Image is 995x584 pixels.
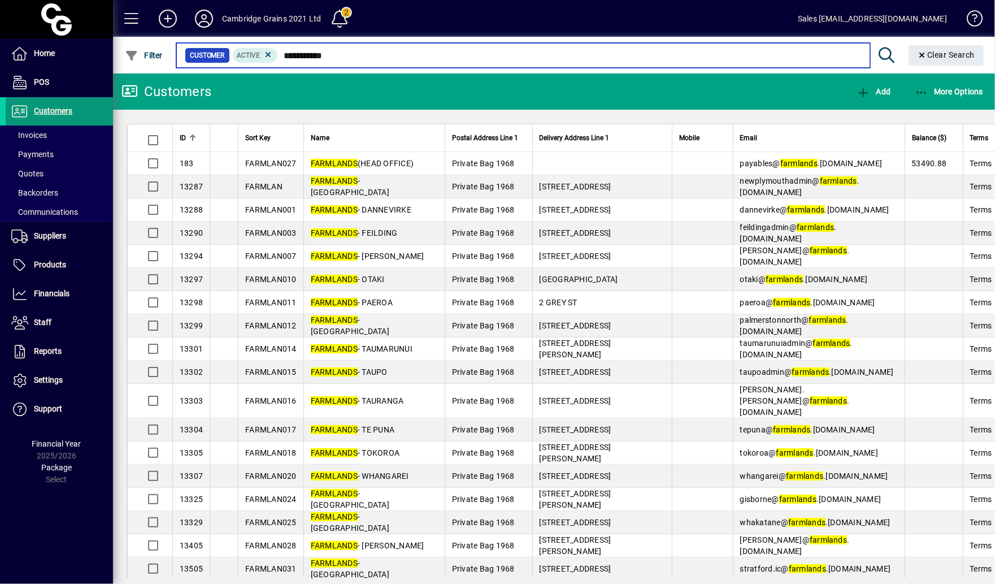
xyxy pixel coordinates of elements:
span: - TAUPO [311,367,388,377]
span: Terms [970,540,992,551]
a: Communications [6,202,113,222]
span: 13299 [180,321,203,330]
em: FARMLANDS [311,315,358,325]
span: [STREET_ADDRESS] [540,396,611,405]
span: - [GEOGRAPHIC_DATA] [311,512,389,533]
span: Active [237,51,260,59]
span: Balance ($) [913,132,947,144]
span: 13307 [180,471,203,481]
span: 13405 [180,541,203,550]
em: FARMLANDS [311,159,358,168]
span: - TAUMARUNUI [311,344,412,353]
em: FARMLANDS [311,489,358,498]
a: Quotes [6,164,113,183]
mat-chip: Activation Status: Active [233,48,278,63]
span: 13290 [180,228,203,237]
span: Payments [11,150,54,159]
button: Profile [186,8,222,29]
span: Private Bag 1968 [452,298,515,307]
span: FARMLAN007 [245,252,297,261]
button: Add [854,81,893,102]
span: Terms [970,297,992,308]
span: - [PERSON_NAME] [311,541,424,550]
a: Invoices [6,126,113,145]
span: [STREET_ADDRESS] [540,425,611,434]
span: Clear Search [918,50,975,59]
em: farmlands [773,425,810,434]
em: FARMLANDS [311,176,358,185]
span: 13329 [180,518,203,527]
span: (HEAD OFFICE) [311,159,414,168]
em: FARMLANDS [311,396,358,405]
span: palmerstonnorth@ .[DOMAIN_NAME] [740,315,849,336]
span: - DANNEVIRKE [311,205,411,214]
span: FARMLAN012 [245,321,297,330]
span: FARMLAN028 [245,541,297,550]
span: [STREET_ADDRESS] [540,182,611,191]
span: Staff [34,318,51,327]
em: farmlands [792,367,829,377]
span: FARMLAN003 [245,228,297,237]
a: Knowledge Base [958,2,981,39]
span: Private Bag 1968 [452,541,515,550]
span: Private Bag 1968 [452,518,515,527]
span: [STREET_ADDRESS] [540,252,611,261]
a: Reports [6,338,113,366]
span: 13301 [180,344,203,353]
span: Delivery Address Line 1 [540,132,610,144]
span: Add [857,87,890,96]
span: otaki@ .[DOMAIN_NAME] [740,275,868,284]
span: FARMLAN027 [245,159,297,168]
span: FARMLAN018 [245,448,297,457]
span: 2 GREY ST [540,298,577,307]
span: Terms [970,366,992,378]
span: - [GEOGRAPHIC_DATA] [311,489,389,509]
span: 183 [180,159,194,168]
span: 13302 [180,367,203,377]
em: FARMLANDS [311,425,358,434]
a: Home [6,40,113,68]
em: FARMLANDS [311,541,358,550]
span: FARMLAN031 [245,564,297,573]
span: 13298 [180,298,203,307]
span: 13288 [180,205,203,214]
span: whangarei@ .[DOMAIN_NAME] [740,471,888,481]
span: Terms [970,227,992,239]
span: - TAURANGA [311,396,404,405]
div: Cambridge Grains 2021 Ltd [222,10,321,28]
em: farmlands [780,159,818,168]
span: Backorders [11,188,58,197]
em: farmlands [779,495,816,504]
div: Mobile [679,132,726,144]
em: farmlands [813,339,850,348]
div: Email [740,132,898,144]
span: Settings [34,375,63,384]
span: [STREET_ADDRESS] [540,471,611,481]
span: Financial Year [32,439,81,448]
span: FARMLAN [245,182,283,191]
button: Add [150,8,186,29]
span: [PERSON_NAME]@ .[DOMAIN_NAME] [740,246,850,266]
span: [STREET_ADDRESS] [540,228,611,237]
span: FARMLAN014 [245,344,297,353]
a: Backorders [6,183,113,202]
span: FARMLAN025 [245,518,297,527]
span: Private Bag 1968 [452,205,515,214]
span: Communications [11,207,78,217]
em: FARMLANDS [311,275,358,284]
span: [STREET_ADDRESS] [540,205,611,214]
span: [PERSON_NAME]@ .[DOMAIN_NAME] [740,535,850,556]
span: Private Bag 1968 [452,321,515,330]
button: Clear [909,45,984,66]
span: - FEILDING [311,228,398,237]
div: Name [311,132,438,144]
span: Private Bag 1968 [452,182,515,191]
em: farmlands [809,315,846,325]
span: [STREET_ADDRESS][PERSON_NAME] [540,489,611,509]
span: 13303 [180,396,203,405]
em: FARMLANDS [311,559,358,568]
span: Terms [970,158,992,169]
span: - [GEOGRAPHIC_DATA] [311,315,389,336]
span: Terms [970,447,992,458]
em: FARMLANDS [311,367,358,377]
